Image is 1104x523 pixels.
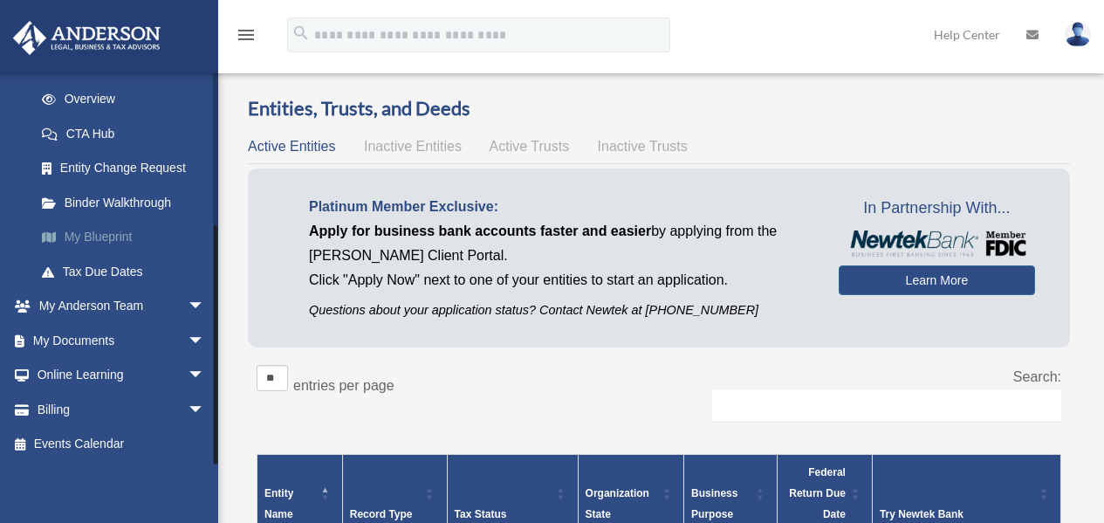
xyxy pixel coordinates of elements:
a: CTA Hub [24,116,231,151]
a: My Anderson Teamarrow_drop_down [12,289,231,324]
span: Record Type [350,508,413,520]
a: menu [236,31,257,45]
span: arrow_drop_down [188,289,223,325]
a: Binder Walkthrough [24,185,231,220]
span: arrow_drop_down [188,323,223,359]
label: entries per page [293,378,394,393]
a: My Documentsarrow_drop_down [12,323,231,358]
p: Platinum Member Exclusive: [309,195,813,219]
a: My Blueprint [24,220,231,255]
p: Questions about your application status? Contact Newtek at [PHONE_NUMBER] [309,299,813,321]
i: search [291,24,311,43]
label: Search: [1013,369,1061,384]
span: Active Trusts [490,139,570,154]
span: In Partnership With... [839,195,1035,223]
a: Tax Due Dates [24,254,231,289]
p: by applying from the [PERSON_NAME] Client Portal. [309,219,813,268]
img: Anderson Advisors Platinum Portal [8,21,166,55]
span: arrow_drop_down [188,392,223,428]
a: Billingarrow_drop_down [12,392,231,427]
img: User Pic [1065,22,1091,47]
i: menu [236,24,257,45]
a: Online Learningarrow_drop_down [12,358,231,393]
span: Federal Return Due Date [789,466,846,520]
span: arrow_drop_down [188,358,223,394]
img: NewtekBankLogoSM.png [847,231,1026,257]
h3: Entities, Trusts, and Deeds [248,95,1070,122]
span: Apply for business bank accounts faster and easier [309,224,651,238]
span: Inactive Trusts [598,139,688,154]
a: Overview [24,82,223,117]
p: Click "Apply Now" next to one of your entities to start an application. [309,268,813,292]
span: Entity Name [264,487,293,520]
a: Learn More [839,265,1035,295]
span: Tax Status [455,508,507,520]
span: Organization State [586,487,649,520]
span: Inactive Entities [364,139,462,154]
a: Entity Change Request [24,151,231,186]
span: Active Entities [248,139,335,154]
a: Events Calendar [12,427,231,462]
span: Business Purpose [691,487,737,520]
